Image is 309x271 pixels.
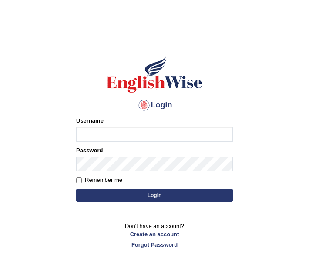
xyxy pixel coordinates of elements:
label: Remember me [76,176,122,184]
input: Remember me [76,177,82,183]
a: Forgot Password [76,241,233,249]
img: Logo of English Wise sign in for intelligent practice with AI [105,55,204,94]
label: Username [76,117,104,125]
h4: Login [76,98,233,112]
a: Create an account [76,230,233,238]
p: Don't have an account? [76,222,233,249]
label: Password [76,146,103,154]
button: Login [76,189,233,202]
